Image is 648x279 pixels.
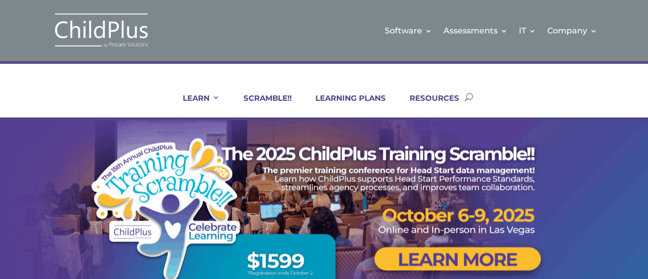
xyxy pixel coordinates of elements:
a: LEARN [170,93,220,117]
a: LEARNING PLANS [303,93,386,117]
a: Software [385,10,432,51]
a: SCRAMBLE!! [231,93,292,117]
a: Company [547,10,597,51]
a: Assessments [443,10,508,51]
a: RESOURCES [397,93,459,117]
a: IT [519,10,536,51]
